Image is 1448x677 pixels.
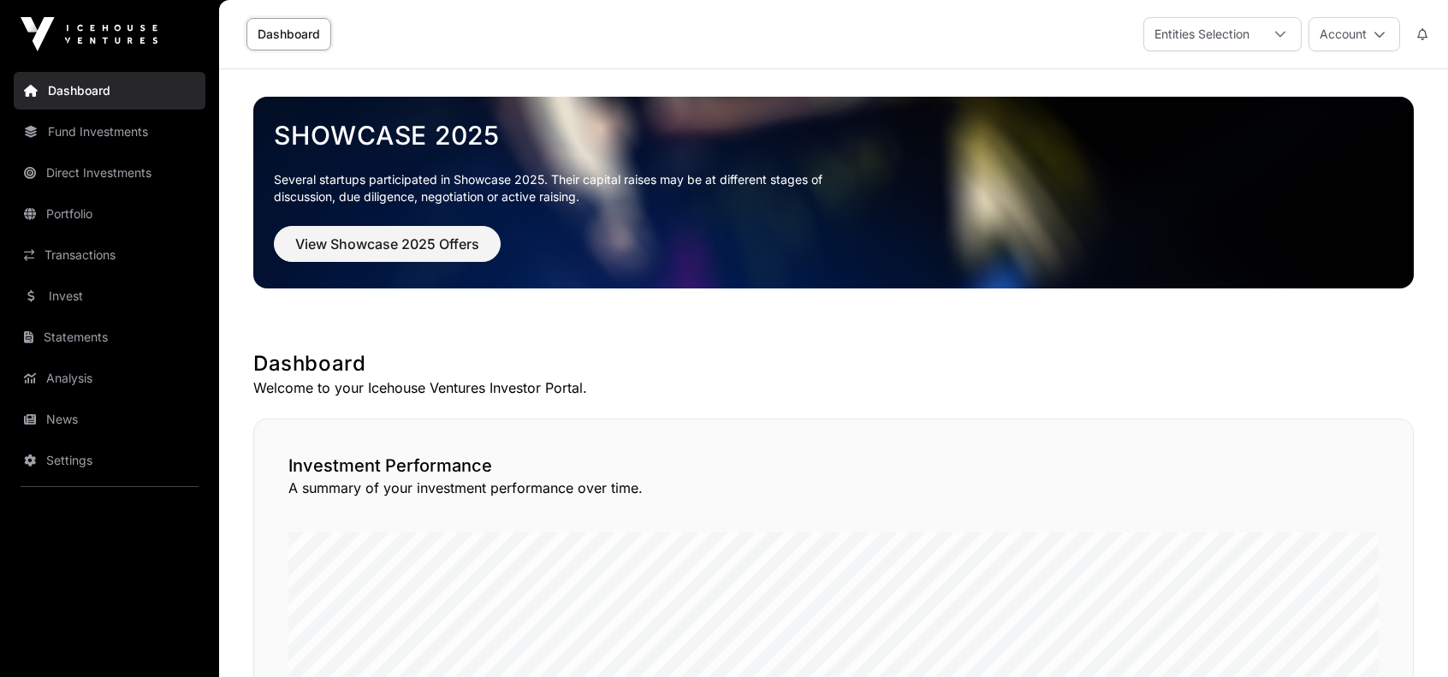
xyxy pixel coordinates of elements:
a: Settings [14,442,205,479]
span: View Showcase 2025 Offers [295,234,479,254]
iframe: Chat Widget [1362,595,1448,677]
button: Account [1309,17,1400,51]
a: Dashboard [14,72,205,110]
a: Transactions [14,236,205,274]
a: Statements [14,318,205,356]
button: View Showcase 2025 Offers [274,226,501,262]
p: Welcome to your Icehouse Ventures Investor Portal. [253,377,1414,398]
h1: Dashboard [253,350,1414,377]
a: Analysis [14,359,205,397]
a: View Showcase 2025 Offers [274,243,501,260]
h2: Investment Performance [288,454,1379,478]
p: Several startups participated in Showcase 2025. Their capital raises may be at different stages o... [274,171,849,205]
a: Dashboard [246,18,331,50]
a: Fund Investments [14,113,205,151]
img: Icehouse Ventures Logo [21,17,157,51]
a: Showcase 2025 [274,120,1393,151]
a: Direct Investments [14,154,205,192]
p: A summary of your investment performance over time. [288,478,1379,498]
a: Invest [14,277,205,315]
a: News [14,401,205,438]
img: Showcase 2025 [253,97,1414,288]
a: Portfolio [14,195,205,233]
div: Entities Selection [1144,18,1260,50]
